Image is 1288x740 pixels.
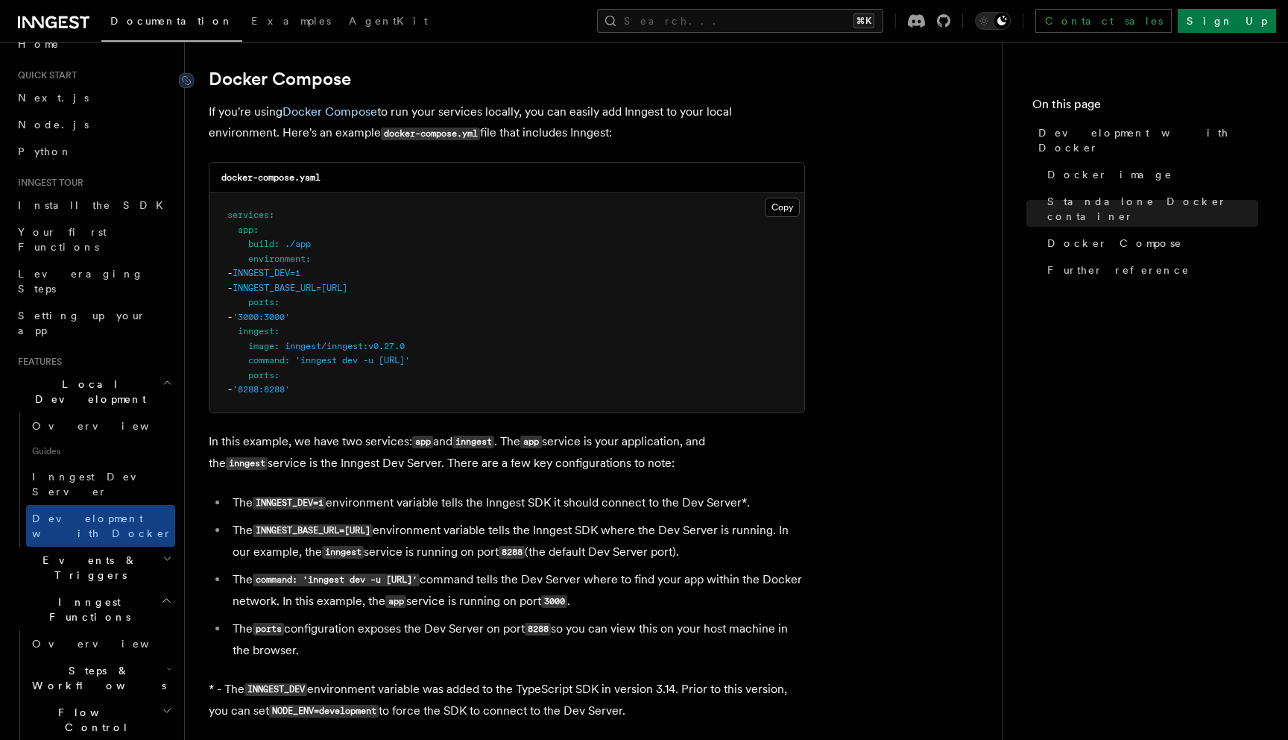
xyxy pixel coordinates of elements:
span: - [227,283,233,293]
code: 3000 [541,595,567,608]
span: ports [248,297,274,307]
a: Your first Functions [12,219,175,260]
a: Overview [26,630,175,657]
code: 8288 [499,546,525,559]
a: Inngest Dev Server [26,463,175,505]
code: inngest [322,546,364,559]
button: Steps & Workflows [26,657,175,699]
li: The environment variable tells the Inngest SDK where the Dev Server is running. In our example, t... [228,520,805,563]
span: Development with Docker [32,512,172,539]
a: Home [12,31,175,57]
span: inngest/inngest:v0.27.0 [285,341,405,351]
a: Setting up your app [12,302,175,344]
a: Leveraging Steps [12,260,175,302]
span: Events & Triggers [12,553,162,583]
span: image [248,341,274,351]
span: Inngest Functions [12,595,161,624]
a: Python [12,138,175,165]
span: environment [248,254,306,264]
span: : [306,254,311,264]
button: Inngest Functions [12,589,175,630]
div: Local Development [12,413,175,547]
span: ports [248,370,274,380]
a: Sign Up [1178,9,1276,33]
li: The environment variable tells the Inngest SDK it should connect to the Dev Server*. [228,492,805,514]
a: Docker Compose [209,69,351,90]
span: Docker Compose [1047,236,1182,251]
span: Guides [26,439,175,463]
span: - [227,384,233,395]
code: app [520,436,541,448]
span: Quick start [12,69,77,81]
a: Documentation [101,4,242,42]
span: Examples [251,15,331,27]
code: INNGEST_BASE_URL=[URL] [253,524,373,537]
span: inngest [238,326,274,336]
button: Events & Triggers [12,547,175,589]
span: : [274,370,280,380]
button: Toggle dark mode [975,12,1011,30]
span: services [227,210,269,220]
span: : [274,297,280,307]
span: Next.js [18,92,89,104]
button: Search...⌘K [597,9,883,33]
code: app [385,595,406,608]
li: The configuration exposes the Dev Server on port so you can view this on your host machine in the... [228,618,805,661]
span: INNGEST_BASE_URL=[URL] [233,283,347,293]
code: INNGEST_DEV=1 [253,497,326,509]
span: Inngest tour [12,177,83,189]
span: : [274,326,280,336]
p: If you're using to run your services locally, you can easily add Inngest to your local environmen... [209,101,805,144]
span: Node.js [18,119,89,131]
h4: On this page [1032,95,1258,119]
span: Your first Functions [18,226,107,253]
span: '3000:3000' [233,312,290,322]
span: : [269,210,274,220]
span: Standalone Docker container [1047,194,1258,224]
span: Home [18,37,60,51]
span: 'inngest dev -u [URL]' [295,355,410,366]
a: Further reference [1041,257,1258,283]
code: docker-compose.yaml [221,172,321,183]
code: inngest [226,457,268,470]
span: ./app [285,239,311,249]
code: NODE_ENV=development [269,705,379,718]
span: build [248,239,274,249]
kbd: ⌘K [853,13,874,28]
span: command [248,355,285,366]
code: ports [253,623,284,636]
span: Documentation [110,15,233,27]
span: - [227,312,233,322]
code: INNGEST_DEV [244,683,307,696]
span: Docker image [1047,167,1172,182]
span: Local Development [12,377,162,407]
span: Setting up your app [18,310,146,336]
a: Docker Compose [1041,230,1258,257]
span: Install the SDK [18,199,172,211]
a: Next.js [12,84,175,111]
span: '8288:8288' [233,384,290,395]
code: docker-compose.yml [381,128,480,140]
a: Docker Compose [282,104,377,119]
span: : [253,225,259,235]
button: Copy [765,198,800,217]
a: Overview [26,413,175,439]
span: INNGEST_DEV=1 [233,268,300,278]
span: Features [12,356,62,368]
a: AgentKit [340,4,437,40]
span: Further reference [1047,263,1190,277]
a: Development with Docker [1032,119,1258,161]
p: * - The environment variable was added to the TypeScript SDK in version 3.14. Prior to this versi... [209,679,805,722]
code: inngest [452,436,494,448]
span: app [238,225,253,235]
li: The command tells the Dev Server where to find your app within the Docker network. In this exampl... [228,569,805,612]
span: : [274,341,280,351]
span: - [227,268,233,278]
span: Overview [32,638,186,650]
p: In this example, we have two services: and . The service is your application, and the service is ... [209,431,805,474]
span: Steps & Workflows [26,663,166,693]
a: Contact sales [1035,9,1172,33]
span: Overview [32,420,186,432]
span: : [274,239,280,249]
a: Node.js [12,111,175,138]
